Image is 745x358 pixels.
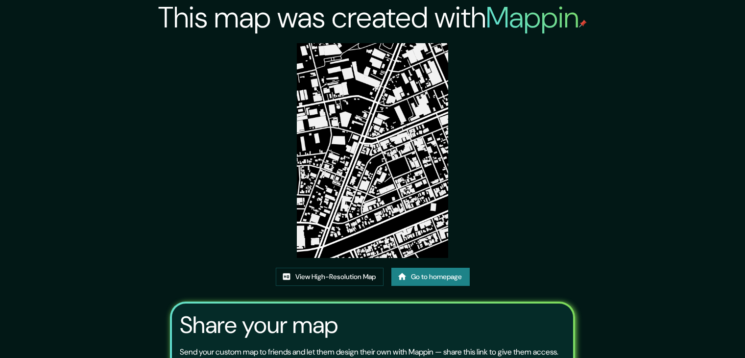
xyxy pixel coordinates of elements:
[579,20,587,27] img: mappin-pin
[658,320,734,347] iframe: Help widget launcher
[180,311,338,339] h3: Share your map
[180,346,558,358] p: Send your custom map to friends and let them design their own with Mappin — share this link to gi...
[276,268,384,286] a: View High-Resolution Map
[391,268,470,286] a: Go to homepage
[297,43,449,258] img: created-map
